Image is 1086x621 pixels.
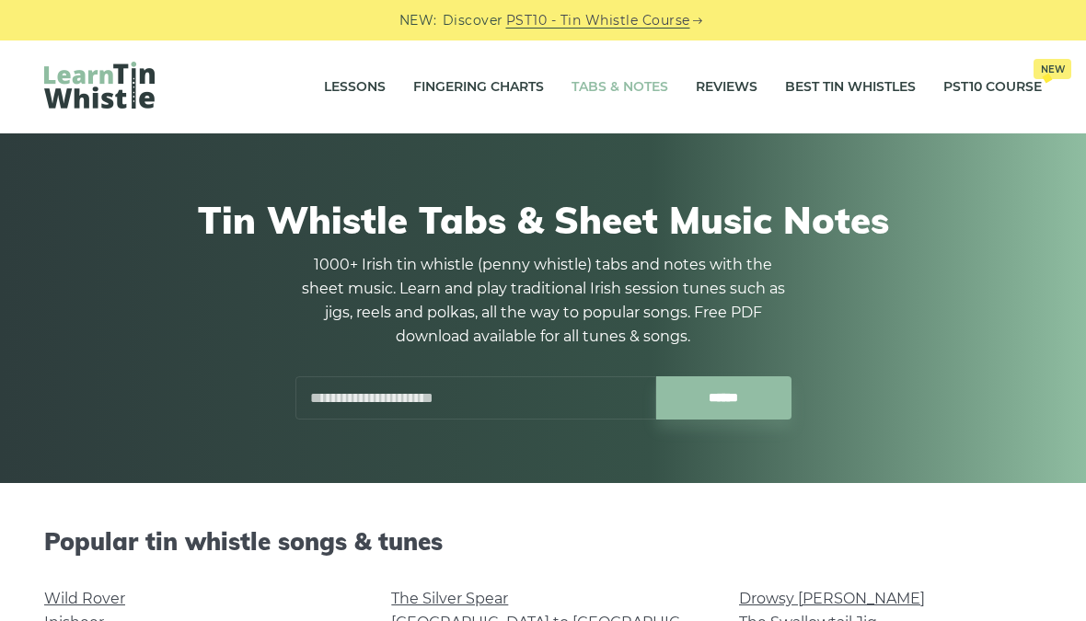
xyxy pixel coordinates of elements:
[44,527,1042,556] h2: Popular tin whistle songs & tunes
[572,64,668,110] a: Tabs & Notes
[44,590,125,607] a: Wild Rover
[413,64,544,110] a: Fingering Charts
[1034,59,1071,79] span: New
[53,198,1033,242] h1: Tin Whistle Tabs & Sheet Music Notes
[391,590,508,607] a: The Silver Spear
[696,64,757,110] a: Reviews
[943,64,1042,110] a: PST10 CourseNew
[295,253,791,349] p: 1000+ Irish tin whistle (penny whistle) tabs and notes with the sheet music. Learn and play tradi...
[324,64,386,110] a: Lessons
[785,64,916,110] a: Best Tin Whistles
[739,590,925,607] a: Drowsy [PERSON_NAME]
[44,62,155,109] img: LearnTinWhistle.com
